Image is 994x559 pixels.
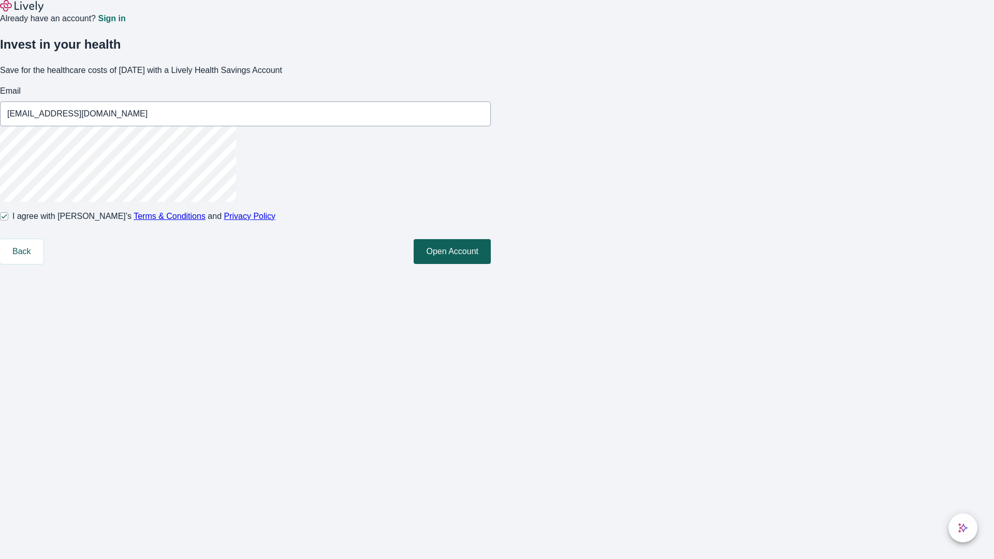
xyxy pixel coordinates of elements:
a: Sign in [98,14,125,23]
span: I agree with [PERSON_NAME]’s and [12,210,275,223]
a: Terms & Conditions [134,212,206,220]
button: Open Account [414,239,491,264]
button: chat [948,513,977,542]
a: Privacy Policy [224,212,276,220]
svg: Lively AI Assistant [958,523,968,533]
